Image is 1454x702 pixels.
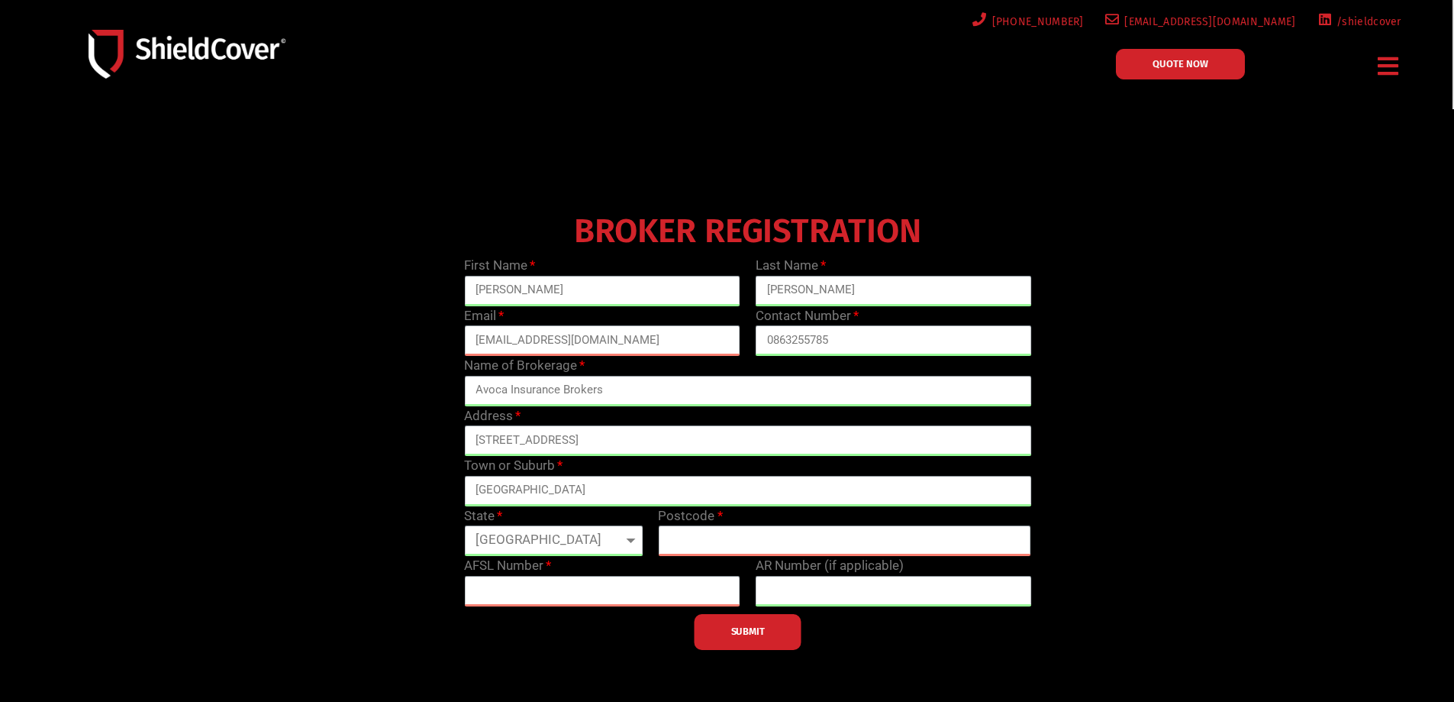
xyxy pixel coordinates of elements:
a: /shieldcover [1314,12,1401,31]
span: SUBMIT [731,630,765,633]
label: AFSL Number [464,556,551,576]
button: SUBMIT [695,614,801,650]
label: First Name [464,256,535,276]
span: [PHONE_NUMBER] [987,12,1084,31]
span: /shieldcover [1331,12,1401,31]
label: Town or Suburb [464,456,563,476]
label: Name of Brokerage [464,356,585,376]
a: QUOTE NOW [1116,49,1245,79]
a: [EMAIL_ADDRESS][DOMAIN_NAME] [1102,12,1296,31]
div: Menu Toggle [1372,48,1405,84]
label: State [464,506,502,526]
h4: BROKER REGISTRATION [456,222,1039,241]
label: AR Number (if applicable) [756,556,904,576]
label: Email [464,306,504,326]
label: Address [464,406,521,426]
span: [EMAIL_ADDRESS][DOMAIN_NAME] [1119,12,1295,31]
label: Contact Number [756,306,859,326]
label: Postcode [658,506,722,526]
a: [PHONE_NUMBER] [969,12,1084,31]
label: Last Name [756,256,826,276]
img: Shield-Cover-Underwriting-Australia-logo-full [89,30,285,78]
span: QUOTE NOW [1153,59,1208,69]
